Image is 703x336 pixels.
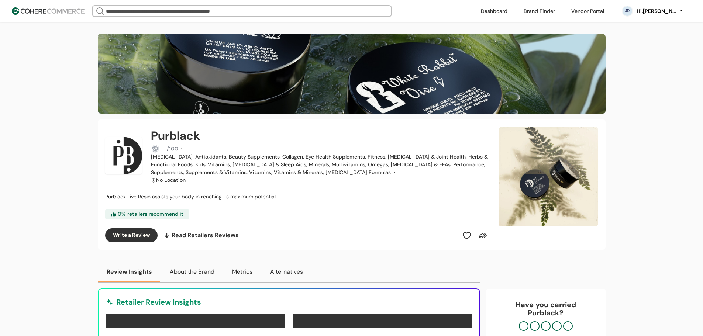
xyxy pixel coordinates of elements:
[161,145,167,152] span: --
[105,209,189,219] div: 0 % retailers recommend it
[493,309,598,317] p: Purblack ?
[105,137,142,174] img: Brand Photo
[223,261,261,282] button: Metrics
[499,127,598,226] img: Slide 0
[12,7,85,15] img: Cohere Logo
[156,176,186,184] div: No Location
[163,228,239,242] a: Read Retailers Reviews
[105,228,158,242] button: Write a Review
[394,169,395,176] span: ·
[161,261,223,282] button: About the Brand
[493,301,598,317] div: Have you carried
[167,145,178,152] span: /100
[105,193,277,200] span: Pürblack Live Resin assists your body in reaching its maximum potential.
[181,145,183,152] span: ·
[151,127,200,145] h2: Purblack
[499,127,598,226] div: Carousel
[98,34,606,114] img: Brand cover image
[636,7,676,15] div: Hi, [PERSON_NAME]
[261,261,312,282] button: Alternatives
[499,127,598,226] div: Slide 1
[98,261,161,282] button: Review Insights
[636,7,684,15] button: Hi,[PERSON_NAME]
[151,153,488,176] span: [MEDICAL_DATA], Antioxidants, Beauty Supplements, Collagen, Eye Health Supplements, Fitness, [MED...
[172,231,239,240] span: Read Retailers Reviews
[622,6,633,17] svg: 0 percent
[106,297,472,308] div: Retailer Review Insights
